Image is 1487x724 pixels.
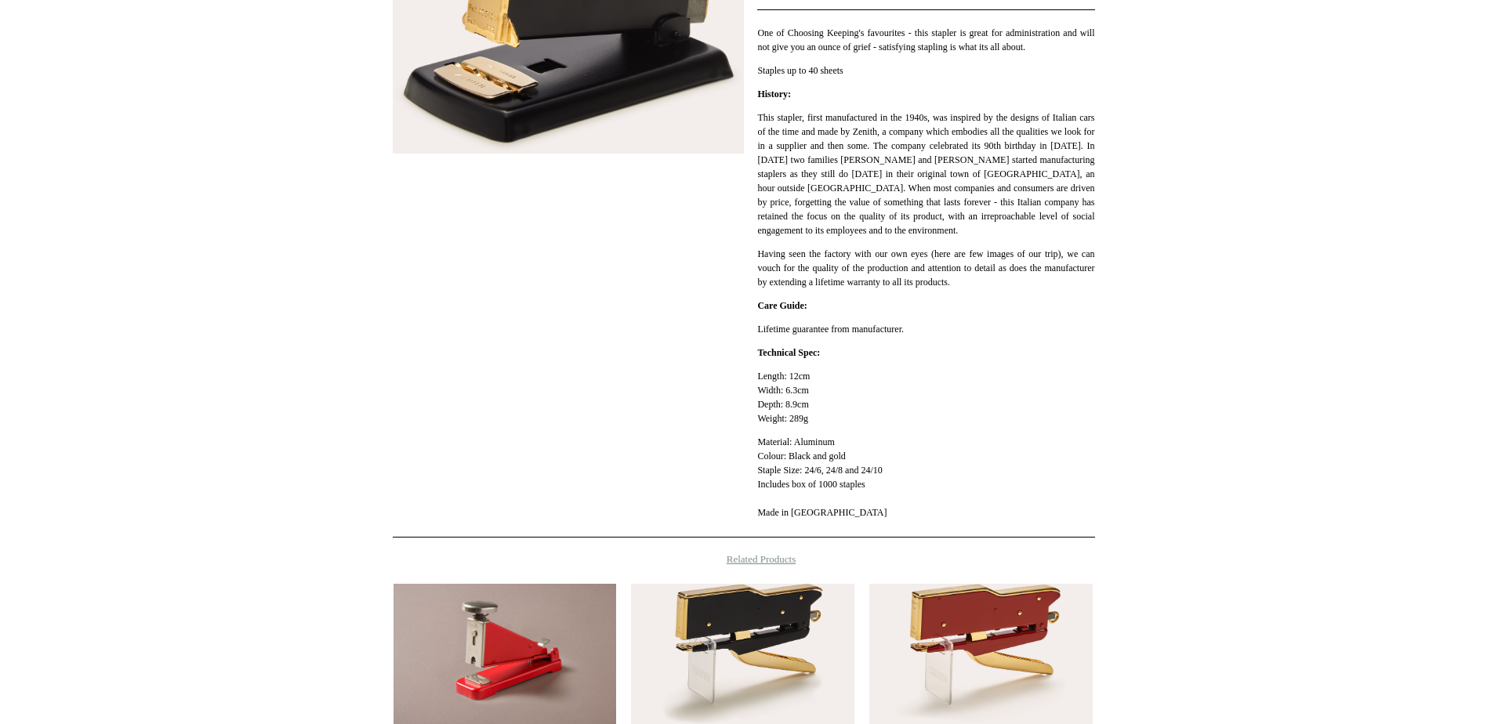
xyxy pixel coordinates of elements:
[757,89,791,100] strong: History:
[757,347,820,358] strong: Technical Spec:
[757,300,807,311] strong: Care Guide:
[757,435,1094,519] p: Material: Aluminum Colour: Black and gold Staple Size: 24/6, 24/8 and 24/10 Includes box of 1000 ...
[757,63,1094,78] p: Staples up to 40 sheets
[352,553,1136,566] h4: Related Products
[757,322,1094,336] p: Lifetime guarantee from manufacturer.
[757,26,1094,54] p: One of Choosing Keeping's favourites - this stapler is great for administration and will not give...
[757,247,1094,289] p: Having seen the factory with our own eyes (here are few images of our trip), we can vouch for the...
[757,369,1094,425] p: Length: 12cm Width: 6.3cm Depth: 8.9cm Weight: 289g
[757,110,1094,237] p: This stapler, first manufactured in the 1940s, was inspired by the designs of Italian cars of the...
